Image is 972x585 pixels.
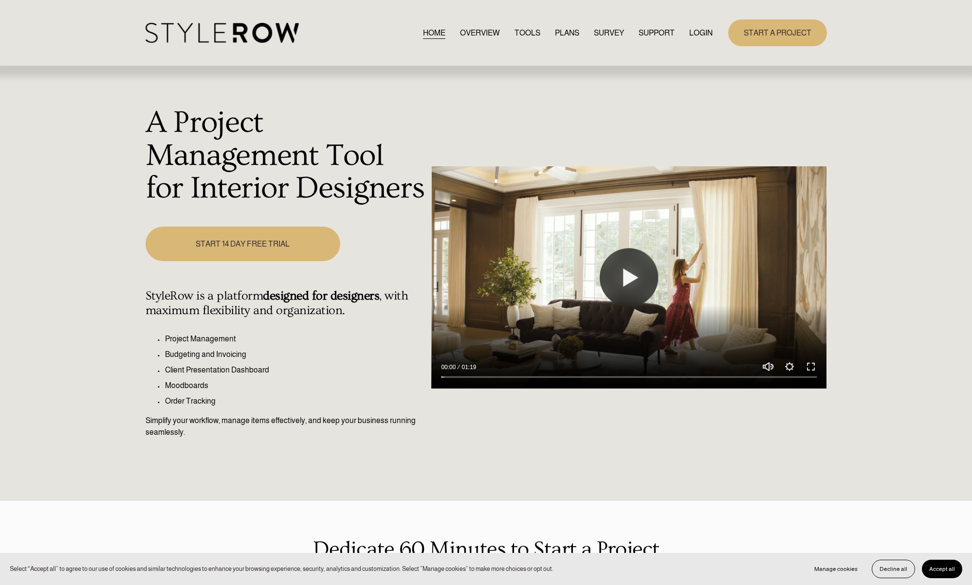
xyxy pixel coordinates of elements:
[555,26,579,39] a: PLANS
[441,362,458,372] div: Current time
[146,533,827,566] p: Dedicate 60 Minutes to Start a Project
[10,564,553,573] p: Select “Accept all” to agree to our use of cookies and similar technologies to enhance your brows...
[146,227,340,261] a: START 14 DAY FREE TRIAL
[165,380,426,391] p: Moodboards
[594,26,624,39] a: SURVEY
[814,566,858,572] span: Manage cookies
[728,19,827,46] a: START A PROJECT
[514,26,540,39] a: TOOLS
[872,560,915,578] button: Decline all
[922,560,962,578] button: Accept all
[146,289,426,318] h4: StyleRow is a platform , with maximum flexibility and organization.
[263,289,379,303] strong: designed for designers
[423,26,445,39] a: HOME
[458,362,478,372] div: Duration
[146,106,426,205] h1: A Project Management Tool for Interior Designers
[165,364,426,376] p: Client Presentation Dashboard
[600,248,658,307] button: Play
[441,374,817,381] input: Seek
[165,333,426,345] p: Project Management
[146,415,426,438] p: Simplify your workflow, manage items effectively, and keep your business running seamlessly.
[165,395,426,407] p: Order Tracking
[639,26,675,39] a: folder dropdown
[807,560,865,578] button: Manage cookies
[880,566,907,572] span: Decline all
[460,26,500,39] a: OVERVIEW
[165,349,426,360] p: Budgeting and Invoicing
[146,23,299,43] img: StyleRow
[929,566,955,572] span: Accept all
[689,26,713,39] a: LOGIN
[639,27,675,39] span: SUPPORT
